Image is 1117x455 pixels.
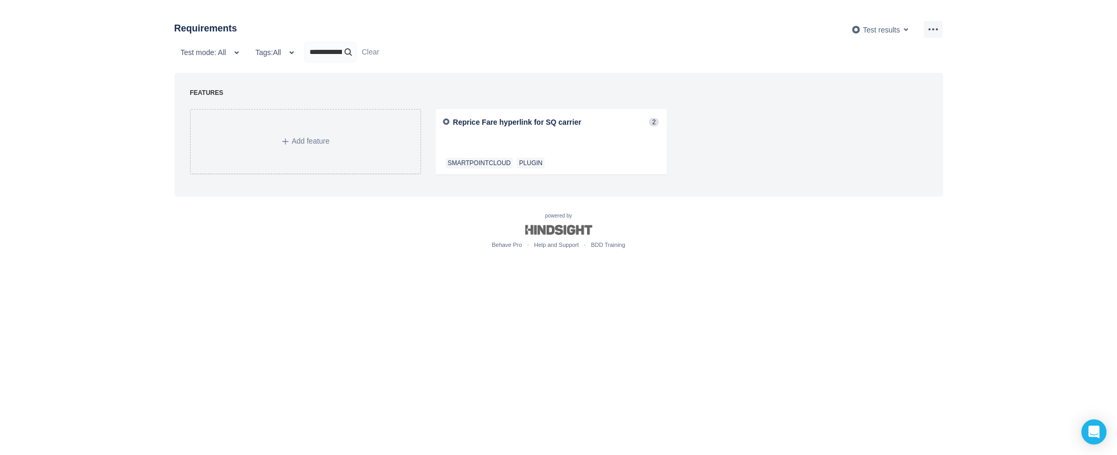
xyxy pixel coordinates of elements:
span: SMARTPOINTCLOUD [448,158,511,168]
h3: Requirements [174,21,237,36]
div: Open Intercom Messenger [1081,419,1107,445]
img: AgwABIgr006M16MAAAAASUVORK5CYII= [851,25,860,34]
a: Help and Support [534,242,579,248]
a: BDD Training [591,242,625,248]
button: Test results [845,21,919,38]
span: Test results [863,25,900,34]
span: more [927,23,939,36]
span: Add feature [292,137,329,145]
span: PLUGIN [519,158,543,168]
span: 2 [649,118,659,126]
a: Add icon Add feature [190,109,421,174]
span: Add icon [281,137,290,146]
button: Tags:All [249,44,304,61]
a: Clear [362,48,379,56]
span: Tags: All [256,44,281,61]
div: powered by [166,212,952,250]
button: Test mode: All [174,44,249,61]
span: Test mode: All [181,44,226,61]
a: Reprice Fare hyperlink for SQ carrier [453,118,581,126]
div: FEATURES [190,89,919,97]
a: Behave Pro [492,242,522,248]
img: AgwABIgr006M16MAAAAASUVORK5CYII= [441,118,450,125]
span: search icon [342,47,355,57]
